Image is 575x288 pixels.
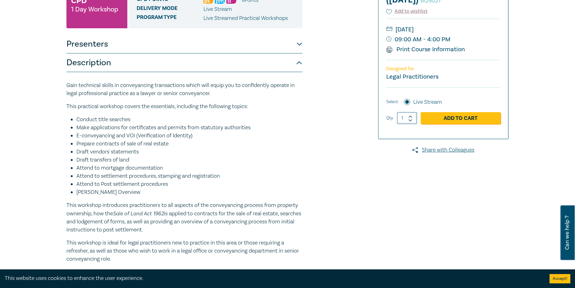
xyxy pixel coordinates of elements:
span: Delivery Mode [137,5,203,13]
p: This workshop is ideal for legal practitioners new to practice in this area or those requiring a ... [66,239,302,263]
a: Share with Colleagues [378,146,509,154]
small: 1 Day Workshop [71,6,118,12]
a: Print Course Information [386,45,465,53]
span: Select: [386,98,399,105]
small: 09:00 AM - 4:00 PM [386,34,500,44]
em: Sale of Land Act 1962 [113,210,164,217]
p: Gain technical skills in conveyancing transactions which will equip you to confidently operate in... [66,81,302,98]
div: This website uses cookies to enhance the user experience. [5,274,540,282]
p: Live Streamed Practical Workshops [203,14,288,22]
small: Legal Practitioners [386,73,438,81]
li: Draft transfers of land [76,156,302,164]
span: Can we help ? [564,209,570,256]
li: [PERSON_NAME] Overview [76,188,302,196]
small: [DATE] [386,25,500,34]
label: Live Stream [413,98,442,106]
p: Designed for [386,66,500,72]
li: E-conveyancing and VOI (Verification of Identity) [76,132,302,140]
li: Draft vendors' statements [76,148,302,156]
li: Attend to settlement procedures, stamping and registration [76,172,302,180]
span: Program type [137,14,203,22]
li: Attend to mortgage documentation [76,164,302,172]
label: Qty [386,115,393,121]
input: 1 [397,112,417,124]
a: Add to Cart [421,112,500,124]
li: Attend to Post settlement procedures [76,180,302,188]
button: Presenters [66,35,302,53]
button: Description [66,53,302,72]
button: Accept cookies [550,274,570,283]
p: This practical workshop covers the essentials, including the following topics: [66,103,302,111]
p: This workshop introduces practitioners to all aspects of the conveyancing process from property o... [66,201,302,234]
li: Conduct title searches [76,116,302,124]
li: Make applications for certificates and permits from statutory authorities [76,124,302,132]
span: Live Stream [203,6,232,13]
button: Add to wishlist [386,8,428,15]
li: Prepare contracts of sale of real estate [76,140,302,148]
